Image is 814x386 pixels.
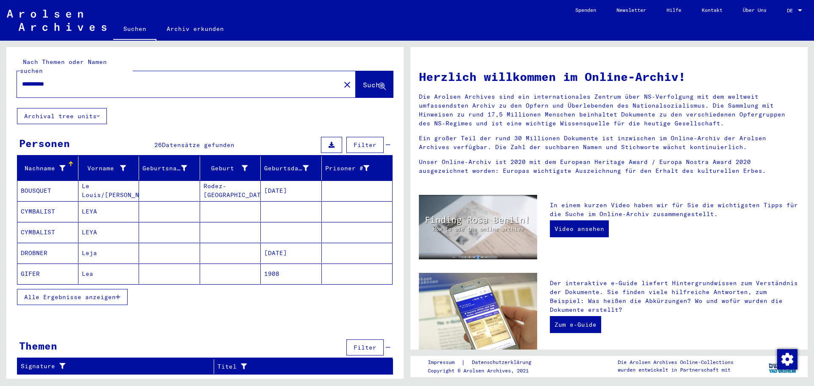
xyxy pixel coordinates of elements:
[17,222,78,242] mat-cell: CYMBALIST
[162,141,234,149] span: Datensätze gefunden
[777,349,797,369] div: Zustimmung ändern
[17,108,107,124] button: Archival tree units
[19,338,57,353] div: Themen
[767,355,799,377] img: yv_logo.png
[428,358,461,367] a: Impressum
[777,349,797,369] img: Zustimmung ändern
[78,156,139,180] mat-header-cell: Vorname
[419,273,537,352] img: eguide.jpg
[21,161,78,175] div: Nachname
[17,201,78,222] mat-cell: CYMBALIST
[428,358,541,367] div: |
[787,8,796,14] span: DE
[21,164,65,173] div: Nachname
[356,71,393,97] button: Suche
[142,164,187,173] div: Geburtsname
[354,344,376,351] span: Filter
[78,201,139,222] mat-cell: LEYA
[264,161,321,175] div: Geburtsdatum
[419,134,799,152] p: Ein großer Teil der rund 30 Millionen Dokumente ist inzwischen im Online-Archiv der Arolsen Archi...
[428,367,541,375] p: Copyright © Arolsen Archives, 2021
[346,339,384,355] button: Filter
[322,156,393,180] mat-header-cell: Prisoner #
[17,243,78,263] mat-cell: DROBNER
[200,156,261,180] mat-header-cell: Geburt‏
[203,164,248,173] div: Geburt‏
[113,19,156,41] a: Suchen
[419,92,799,128] p: Die Arolsen Archives sind ein internationales Zentrum über NS-Verfolgung mit dem weltweit umfasse...
[217,362,372,371] div: Titel
[550,201,799,219] p: In einem kurzen Video haben wir für Sie die wichtigsten Tipps für die Suche im Online-Archiv zusa...
[261,181,322,201] mat-cell: [DATE]
[7,10,106,31] img: Arolsen_neg.svg
[19,136,70,151] div: Personen
[21,360,214,373] div: Signature
[618,366,733,374] p: wurden entwickelt in Partnerschaft mit
[354,141,376,149] span: Filter
[156,19,234,39] a: Archiv erkunden
[17,264,78,284] mat-cell: GIFER
[618,358,733,366] p: Die Arolsen Archives Online-Collections
[20,58,107,75] mat-label: Nach Themen oder Namen suchen
[142,161,200,175] div: Geburtsname
[363,81,384,89] span: Suche
[17,156,78,180] mat-header-cell: Nachname
[261,264,322,284] mat-cell: 1908
[550,220,609,237] a: Video ansehen
[339,76,356,93] button: Clear
[78,264,139,284] mat-cell: Lea
[264,164,309,173] div: Geburtsdatum
[82,164,126,173] div: Vorname
[24,293,116,301] span: Alle Ergebnisse anzeigen
[465,358,541,367] a: Datenschutzerklärung
[419,68,799,86] h1: Herzlich willkommen im Online-Archiv!
[82,161,139,175] div: Vorname
[217,360,382,373] div: Titel
[139,156,200,180] mat-header-cell: Geburtsname
[261,156,322,180] mat-header-cell: Geburtsdatum
[78,243,139,263] mat-cell: Leja
[325,164,370,173] div: Prisoner #
[154,141,162,149] span: 26
[17,289,128,305] button: Alle Ergebnisse anzeigen
[200,181,261,201] mat-cell: Rodez-[GEOGRAPHIC_DATA]
[21,362,203,371] div: Signature
[325,161,382,175] div: Prisoner #
[203,161,261,175] div: Geburt‏
[78,181,139,201] mat-cell: Le Louis/[PERSON_NAME]
[419,158,799,175] p: Unser Online-Archiv ist 2020 mit dem European Heritage Award / Europa Nostra Award 2020 ausgezeic...
[550,316,601,333] a: Zum e-Guide
[261,243,322,263] mat-cell: [DATE]
[17,181,78,201] mat-cell: BOUSQUET
[346,137,384,153] button: Filter
[78,222,139,242] mat-cell: LEYA
[550,279,799,314] p: Der interaktive e-Guide liefert Hintergrundwissen zum Verständnis der Dokumente. Sie finden viele...
[342,80,352,90] mat-icon: close
[419,195,537,259] img: video.jpg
